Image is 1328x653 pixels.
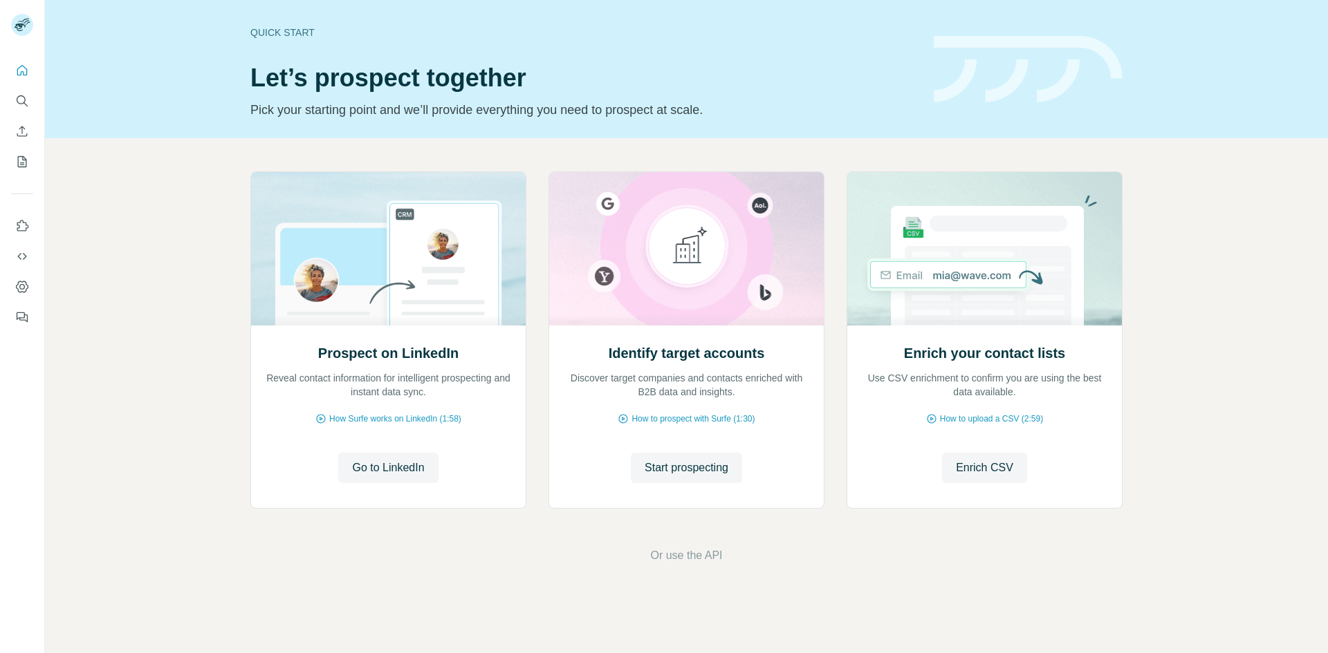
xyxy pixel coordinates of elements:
[250,64,917,92] h1: Let’s prospect together
[631,453,742,483] button: Start prospecting
[861,371,1108,399] p: Use CSV enrichment to confirm you are using the best data available.
[934,36,1123,103] img: banner
[563,371,810,399] p: Discover target companies and contacts enriched with B2B data and insights.
[265,371,512,399] p: Reveal contact information for intelligent prospecting and instant data sync.
[352,460,424,476] span: Go to LinkedIn
[11,58,33,83] button: Quick start
[847,172,1123,325] img: Enrich your contact lists
[904,343,1065,363] h2: Enrich your contact lists
[11,305,33,330] button: Feedback
[956,460,1013,476] span: Enrich CSV
[250,100,917,120] p: Pick your starting point and we’ll provide everything you need to prospect at scale.
[11,214,33,238] button: Use Surfe on LinkedIn
[650,547,722,564] button: Or use the API
[11,274,33,299] button: Dashboard
[548,172,824,325] img: Identify target accounts
[11,149,33,174] button: My lists
[11,244,33,269] button: Use Surfe API
[11,119,33,144] button: Enrich CSV
[645,460,728,476] span: Start prospecting
[631,413,755,425] span: How to prospect with Surfe (1:30)
[318,343,459,363] h2: Prospect on LinkedIn
[940,413,1043,425] span: How to upload a CSV (2:59)
[250,26,917,39] div: Quick start
[250,172,526,325] img: Prospect on LinkedIn
[338,453,438,483] button: Go to LinkedIn
[609,343,765,363] h2: Identify target accounts
[942,453,1027,483] button: Enrich CSV
[11,88,33,113] button: Search
[329,413,461,425] span: How Surfe works on LinkedIn (1:58)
